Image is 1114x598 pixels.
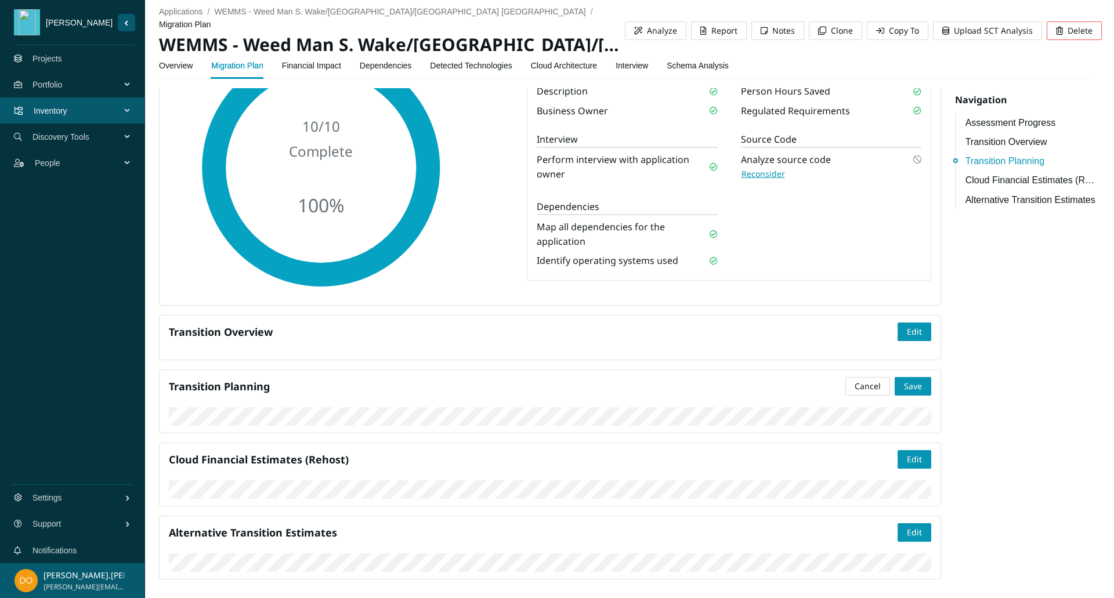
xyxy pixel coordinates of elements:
span: [PERSON_NAME] [40,16,118,29]
p: [PERSON_NAME].[PERSON_NAME] [44,569,124,582]
span: Map all dependencies for the application [537,220,709,249]
h4: Cloud Financial Estimates (Rehost) [169,452,898,467]
img: weed.png [17,9,38,35]
span: [PERSON_NAME][EMAIL_ADDRESS][PERSON_NAME][DOMAIN_NAME] [44,582,124,593]
button: Upload SCT Analysis [933,21,1042,40]
span: Person Hours Saved [741,84,830,99]
span: Save [904,380,922,393]
button: Notes [751,21,804,40]
text: 10 / 10 [302,117,340,136]
button: Delete [1047,21,1102,40]
span: Settings [32,480,125,515]
strong: Navigation [955,93,1007,106]
a: Transition Overview [965,135,1099,149]
a: Financial Impact [282,54,341,77]
span: Edit [907,526,922,539]
a: Assessment Progress [965,115,1099,130]
span: Delete [1068,24,1093,37]
span: Edit [907,325,922,338]
a: Notifications [32,546,77,555]
span: Regulated Requirements [741,104,850,118]
text: Complete [290,142,353,161]
span: Clone [831,24,853,37]
a: Detected Technologies [430,54,512,77]
span: Description [537,84,588,99]
button: Edit [898,523,931,542]
span: Interview [537,133,717,148]
span: / [208,7,210,16]
a: Cloud Architecture [531,54,597,77]
h4: Alternative Transition Estimates [169,525,898,540]
a: Schema Analysis [667,54,729,77]
button: Edit [898,450,931,469]
button: Edit [898,322,931,341]
button: Copy To [867,21,928,40]
span: Identify operating systems used [537,253,678,268]
span: Support [32,506,125,541]
h4: Transition Planning [169,379,845,394]
button: Cancel [845,377,890,396]
a: Alternative Transition Estimates [965,193,1099,207]
a: WEMMS - Weed Man S. Wake/[GEOGRAPHIC_DATA]/[GEOGRAPHIC_DATA] [GEOGRAPHIC_DATA] [214,7,585,16]
span: Perform interview with application owner [537,153,709,182]
span: Edit [907,453,922,466]
button: Save [895,377,931,396]
button: Reconsider [741,167,786,181]
span: migration plan [159,20,211,29]
span: Upload SCT Analysis [954,24,1033,37]
span: Cancel [855,380,881,393]
a: Dependencies [360,54,412,77]
span: Report [711,24,737,37]
h2: WEMMS - Weed Man S. Wake/[GEOGRAPHIC_DATA]/[GEOGRAPHIC_DATA] [GEOGRAPHIC_DATA] [159,33,625,57]
span: Inventory [34,93,125,128]
button: Clone [809,21,862,40]
span: Portfolio [32,67,125,102]
span: Dependencies [537,200,717,215]
span: Analyze [647,24,677,37]
span: Analyze source code [741,153,831,167]
a: Cloud Financial Estimates (Rehost) [965,173,1099,187]
a: Overview [159,54,193,77]
span: Notes [772,24,795,37]
a: Projects [32,54,62,63]
h4: Transition Overview [169,325,898,339]
span: Copy To [889,24,919,37]
button: Analyze [625,21,686,40]
img: fc4c020ee9766696075f99ae3046ffd7 [15,569,38,592]
span: Source Code [741,133,921,148]
span: Discovery Tools [32,119,125,154]
a: Migration Plan [211,54,263,77]
span: / [591,7,593,16]
span: Business Owner [537,104,608,118]
span: People [35,146,125,180]
text: 100 % [298,193,345,218]
a: applications [159,7,203,16]
a: Transition Planning [965,154,1099,168]
button: Report [691,21,747,40]
span: Reconsider [742,168,785,180]
a: Interview [616,54,648,77]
